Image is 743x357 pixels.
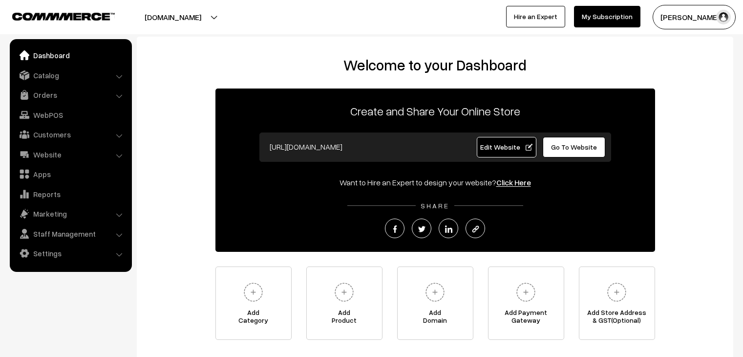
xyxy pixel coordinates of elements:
a: Orders [12,86,128,104]
a: Hire an Expert [506,6,565,27]
h2: Welcome to your Dashboard [147,56,723,74]
a: AddCategory [215,267,292,340]
a: WebPOS [12,106,128,124]
img: plus.svg [512,279,539,306]
button: [PERSON_NAME]… [653,5,736,29]
a: AddProduct [306,267,382,340]
a: Staff Management [12,225,128,243]
a: AddDomain [397,267,473,340]
a: My Subscription [574,6,640,27]
a: COMMMERCE [12,10,98,22]
div: Want to Hire an Expert to design your website? [215,177,655,188]
a: Website [12,146,128,163]
span: Add Domain [398,309,473,328]
a: Reports [12,185,128,203]
button: [DOMAIN_NAME] [110,5,235,29]
span: Add Store Address & GST(Optional) [579,309,655,328]
img: plus.svg [603,279,630,306]
span: Edit Website [480,143,532,151]
span: SHARE [416,201,454,210]
p: Create and Share Your Online Store [215,102,655,120]
img: user [716,10,731,24]
img: COMMMERCE [12,13,115,20]
span: Go To Website [551,143,597,151]
a: Catalog [12,67,128,84]
a: Customers [12,126,128,143]
a: Marketing [12,205,128,223]
a: Add PaymentGateway [488,267,564,340]
span: Add Payment Gateway [488,309,564,328]
img: plus.svg [331,279,358,306]
a: Settings [12,245,128,262]
span: Add Category [216,309,291,328]
a: Add Store Address& GST(Optional) [579,267,655,340]
a: Go To Website [543,137,606,157]
img: plus.svg [240,279,267,306]
a: Edit Website [477,137,536,157]
span: Add Product [307,309,382,328]
a: Dashboard [12,46,128,64]
img: plus.svg [422,279,448,306]
a: Click Here [496,178,531,187]
a: Apps [12,165,128,183]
